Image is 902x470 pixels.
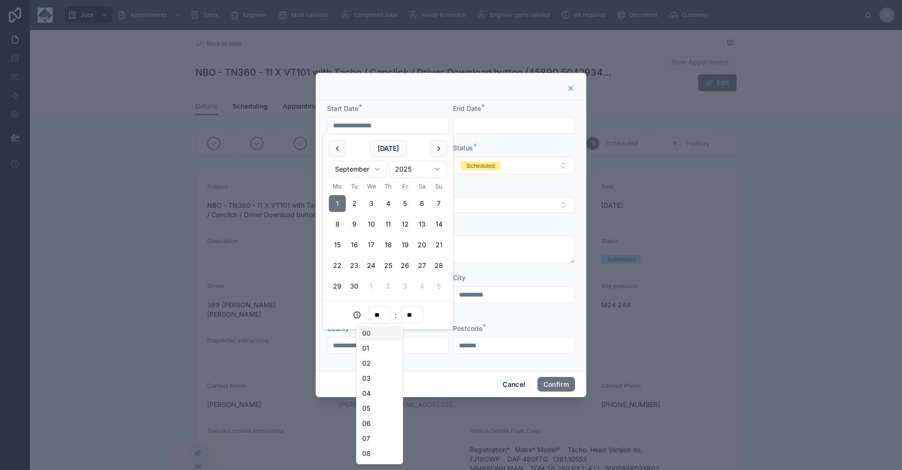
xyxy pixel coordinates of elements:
[380,195,397,212] button: Thursday, 4 September 2025
[413,216,430,233] button: Saturday, 13 September 2025
[358,416,401,431] div: 06
[430,216,447,233] button: Sunday, 14 September 2025
[329,181,447,295] table: September 2025
[397,195,413,212] button: Friday, 5 September 2025
[346,236,363,253] button: Tuesday, 16 September 2025
[397,278,413,295] button: Friday, 3 October 2025
[358,386,401,401] div: 04
[453,324,482,332] span: Postcode
[497,377,531,392] button: Cancel
[363,257,380,274] button: Wednesday, 24 September 2025
[430,195,447,212] button: Sunday, 7 September 2025
[329,236,346,253] button: Monday, 15 September 2025
[397,236,413,253] button: Friday, 19 September 2025
[363,278,380,295] button: Wednesday, 1 October 2025
[346,195,363,212] button: Tuesday, 2 September 2025
[380,181,397,191] th: Thursday
[329,216,346,233] button: Monday, 8 September 2025
[356,323,403,464] div: Suggestions
[397,257,413,274] button: Friday, 26 September 2025
[329,306,447,323] div: :
[329,278,346,295] button: Monday, 29 September 2025
[537,377,575,392] button: Confirm
[358,341,401,356] div: 01
[346,216,363,233] button: Tuesday, 9 September 2025
[363,236,380,253] button: Wednesday, 17 September 2025
[380,257,397,274] button: Thursday, 25 September 2025
[370,140,407,157] button: [DATE]
[329,257,346,274] button: Monday, 22 September 2025
[453,157,575,174] button: Select Button
[358,356,401,371] div: 02
[358,446,401,461] div: 08
[346,278,363,295] button: Tuesday, 30 September 2025
[453,274,466,282] span: City
[327,104,358,112] span: Start Date
[413,236,430,253] button: Saturday, 20 September 2025
[413,257,430,274] button: Saturday, 27 September 2025
[380,236,397,253] button: Thursday, 18 September 2025
[358,431,401,446] div: 07
[453,144,473,152] span: Status
[430,257,447,274] button: Sunday, 28 September 2025
[413,195,430,212] button: Saturday, 6 September 2025
[453,104,481,112] span: End Date
[358,401,401,416] div: 05
[363,181,380,191] th: Wednesday
[430,181,447,191] th: Sunday
[329,181,346,191] th: Monday
[397,181,413,191] th: Friday
[413,278,430,295] button: Saturday, 4 October 2025
[346,181,363,191] th: Tuesday
[358,371,401,386] div: 03
[380,278,397,295] button: Thursday, 2 October 2025
[413,181,430,191] th: Saturday
[346,257,363,274] button: Tuesday, 23 September 2025
[380,216,397,233] button: Thursday, 11 September 2025
[363,216,380,233] button: Wednesday, 10 September 2025
[358,326,401,341] div: 00
[363,195,380,212] button: Wednesday, 3 September 2025
[430,278,447,295] button: Sunday, 5 October 2025
[329,195,346,212] button: Monday, 1 September 2025, selected
[467,162,495,170] div: Scheduled
[430,236,447,253] button: Sunday, 21 September 2025
[397,216,413,233] button: Friday, 12 September 2025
